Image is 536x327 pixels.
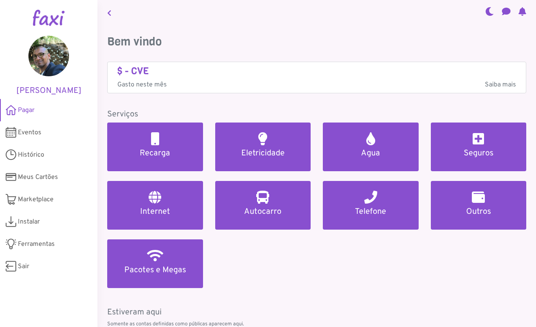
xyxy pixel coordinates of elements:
h5: Eletricidade [225,148,301,158]
a: Seguros [431,123,527,171]
h3: Bem vindo [107,35,526,49]
p: Gasto neste mês [117,80,516,90]
h5: Agua [333,148,409,158]
h5: Autocarro [225,207,301,217]
h5: Recarga [117,148,193,158]
a: $ - CVE Gasto neste mêsSaiba mais [117,65,516,90]
span: Meus Cartões [18,172,58,182]
span: Saiba mais [485,80,516,90]
a: Recarga [107,123,203,171]
a: Eletricidade [215,123,311,171]
h5: Outros [441,207,517,217]
span: Marketplace [18,195,54,204]
h5: Internet [117,207,193,217]
h5: Telefone [333,207,409,217]
span: Pagar [18,105,35,115]
a: Internet [107,181,203,230]
span: Instalar [18,217,40,227]
h5: Estiveram aqui [107,308,526,317]
a: Telefone [323,181,419,230]
span: Ferramentas [18,239,55,249]
a: Autocarro [215,181,311,230]
h5: Serviços [107,110,526,119]
a: Pacotes e Megas [107,239,203,288]
span: Sair [18,262,29,271]
h4: $ - CVE [117,65,516,77]
a: Outros [431,181,527,230]
h5: [PERSON_NAME] [12,86,85,96]
h5: Seguros [441,148,517,158]
a: Agua [323,123,419,171]
span: Eventos [18,128,41,138]
span: Histórico [18,150,44,160]
h5: Pacotes e Megas [117,265,193,275]
a: [PERSON_NAME] [12,36,85,96]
